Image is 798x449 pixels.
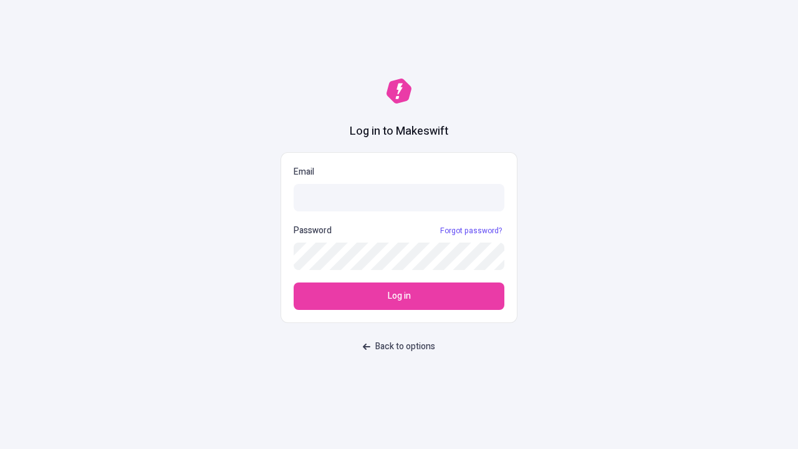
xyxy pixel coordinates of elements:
[294,165,504,179] p: Email
[375,340,435,354] span: Back to options
[438,226,504,236] a: Forgot password?
[388,289,411,303] span: Log in
[294,282,504,310] button: Log in
[294,184,504,211] input: Email
[355,336,443,358] button: Back to options
[294,224,332,238] p: Password
[350,123,448,140] h1: Log in to Makeswift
